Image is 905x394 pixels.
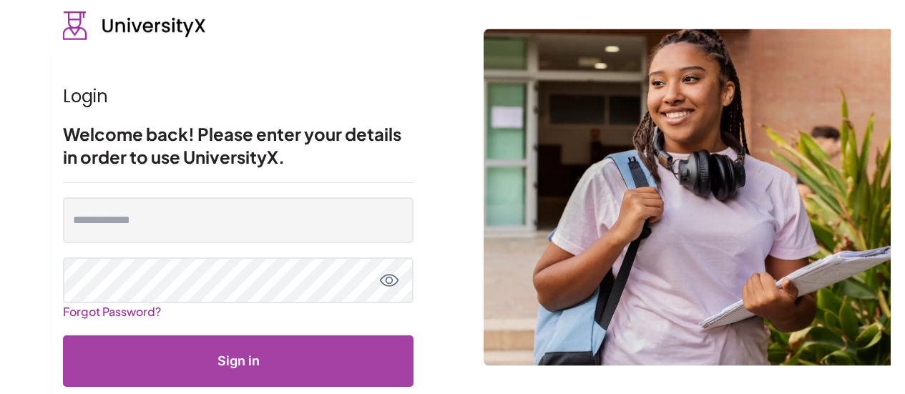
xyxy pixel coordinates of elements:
[63,298,161,325] a: Forgot Password?
[63,11,206,40] img: UniversityX logo
[63,122,414,168] h2: Welcome back! Please enter your details in order to use UniversityX.
[484,29,891,365] img: login background
[379,270,399,290] button: toggle password view
[63,85,414,108] h1: Login
[63,335,414,387] button: Submit form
